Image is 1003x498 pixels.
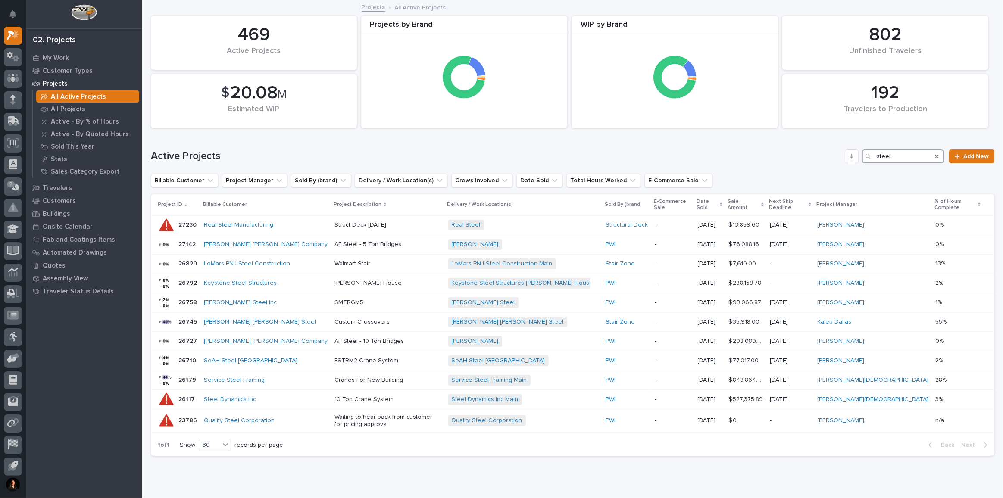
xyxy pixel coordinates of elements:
[770,299,810,306] p: [DATE]
[447,200,513,209] p: Delivery / Work Location(s)
[452,396,519,403] a: Steel Dynamics Inc Main
[51,106,85,113] p: All Projects
[278,89,287,100] span: M
[221,85,229,101] span: $
[33,153,142,165] a: Stats
[817,417,864,424] a: [PERSON_NAME]
[452,318,564,326] a: [PERSON_NAME] [PERSON_NAME] Steel
[204,396,256,403] a: Steel Dynamics Inc
[33,128,142,140] a: Active - By Quoted Hours
[26,51,142,64] a: My Work
[395,2,446,12] p: All Active Projects
[178,394,197,403] p: 26117
[151,409,994,433] tr: 2378623786 Quality Steel Corporation Waiting to hear back from customer for pricing approvalQuali...
[934,197,976,213] p: % of Hours Complete
[935,239,945,248] p: 0%
[26,207,142,220] a: Buildings
[817,260,864,268] a: [PERSON_NAME]
[728,297,763,306] p: $ 93,066.87
[452,260,553,268] a: LoMars PNJ Steel Construction Main
[334,241,441,248] p: AF Steel - 5 Ton Bridges
[817,357,864,364] a: [PERSON_NAME]
[606,221,648,229] a: Structural Deck
[728,278,763,287] p: $ 288,159.78
[606,241,616,248] a: PWI
[33,90,142,103] a: All Active Projects
[698,299,722,306] p: [DATE]
[698,396,722,403] p: [DATE]
[11,10,22,24] div: Notifications
[605,200,642,209] p: Sold By (brand)
[728,394,765,403] p: $ 527,375.89
[862,149,944,163] div: Search
[728,258,758,268] p: $ 7,610.00
[334,338,441,345] p: AF Steel - 10 Ton Bridges
[230,84,278,102] span: 20.08
[655,318,691,326] p: -
[362,2,385,12] a: Projects
[222,174,287,187] button: Project Manager
[606,280,616,287] a: PWI
[452,377,527,384] a: Service Steel Framing Main
[26,64,142,77] a: Customer Types
[770,377,810,384] p: [DATE]
[51,93,106,101] p: All Active Projects
[728,415,738,424] p: $ 0
[43,262,66,270] p: Quotes
[770,241,810,248] p: [DATE]
[203,200,247,209] p: Billable Customer
[451,174,513,187] button: Crews Involved
[204,280,277,287] a: Keystone Steel Structures
[166,24,342,46] div: 469
[697,197,718,213] p: Date Sold
[698,417,722,424] p: [DATE]
[770,280,810,287] p: -
[770,357,810,364] p: [DATE]
[355,174,448,187] button: Delivery / Work Location(s)
[452,357,545,364] a: SeAH Steel [GEOGRAPHIC_DATA]
[334,221,441,229] p: Struct Deck [DATE]
[33,165,142,177] a: Sales Category Export
[817,299,864,306] a: [PERSON_NAME]
[204,241,328,248] a: [PERSON_NAME] [PERSON_NAME] Company
[817,396,928,403] a: [PERSON_NAME][DEMOGRAPHIC_DATA]
[43,288,114,296] p: Traveler Status Details
[151,150,841,162] h1: Active Projects
[655,280,691,287] p: -
[606,357,616,364] a: PWI
[151,215,994,235] tr: 2723027230 Real Steel Manufacturing Struct Deck [DATE]Real Steel Structural Deck -[DATE]$ 13,859....
[361,20,567,34] div: Projects by Brand
[770,417,810,424] p: -
[606,377,616,384] a: PWI
[178,415,199,424] p: 23786
[728,317,761,326] p: $ 35,918.00
[655,417,691,424] p: -
[572,20,778,34] div: WIP by Brand
[452,338,499,345] a: [PERSON_NAME]
[291,174,351,187] button: Sold By (brand)
[204,221,273,229] a: Real Steel Manufacturing
[43,197,76,205] p: Customers
[51,118,119,126] p: Active - By % of Hours
[178,317,199,326] p: 26745
[949,149,994,163] a: Add New
[644,174,713,187] button: E-Commerce Sale
[43,54,69,62] p: My Work
[698,260,722,268] p: [DATE]
[178,258,199,268] p: 26820
[178,336,199,345] p: 26727
[566,174,641,187] button: Total Hours Worked
[606,396,616,403] a: PWI
[151,254,994,274] tr: 2682026820 LoMars PNJ Steel Construction Walmart StairLoMars PNJ Steel Construction Main Stair Zo...
[4,5,22,23] button: Notifications
[770,221,810,229] p: [DATE]
[655,299,691,306] p: -
[334,396,441,403] p: 10 Ton Crane System
[797,24,974,46] div: 802
[204,299,277,306] a: [PERSON_NAME] Steel Inc
[922,441,958,449] button: Back
[655,377,691,384] p: -
[817,241,864,248] a: [PERSON_NAME]
[334,414,441,428] p: Waiting to hear back from customer for pricing approval
[33,140,142,153] a: Sold This Year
